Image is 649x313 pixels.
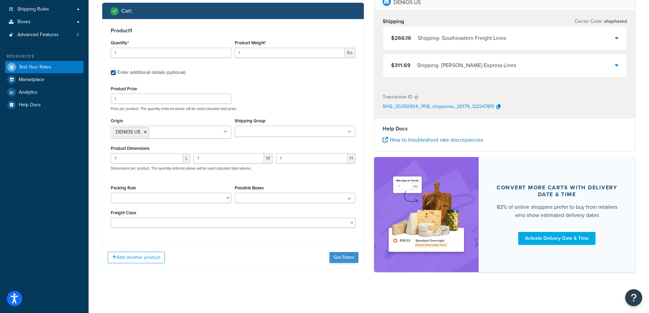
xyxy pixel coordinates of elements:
[518,232,596,245] a: Activate Delivery Date & Time
[17,19,31,25] span: Boxes
[391,61,411,69] span: $311.69
[5,3,83,16] a: Shipping Rules
[5,86,83,98] a: Analytics
[116,128,140,136] span: DENIOS US
[383,102,494,112] p: SHQ_20250904_1158_shipperws_20179_122247815
[77,32,79,38] span: 5
[383,92,413,102] p: Transaction ID
[183,153,190,163] span: L
[5,61,83,73] a: Test Your Rates
[384,167,468,262] img: feature-image-ddt-36eae7f7280da8017bfb280eaccd9c446f90b1fe08728e4019434db127062ab4.png
[111,70,116,75] input: Enter additional details (optional)
[5,29,83,41] a: Advanced Features5
[5,74,83,86] a: Marketplace
[603,18,627,25] span: shqshared
[19,102,41,108] span: Help Docs
[417,61,516,70] div: Shipping - [PERSON_NAME] Express Lines
[5,16,83,28] a: Boxes
[109,106,357,111] p: Price per product. The quantity entered above will be used calculate total price.
[391,34,411,42] span: $266.16
[235,185,264,190] label: Possible Boxes
[118,68,185,77] div: Enter additional details (optional)
[121,8,133,14] h2: Cart :
[111,86,137,91] label: Product Price
[111,210,136,215] label: Freight Class
[495,184,619,198] div: Convert more carts with delivery date & time
[19,64,51,70] span: Test Your Rates
[19,90,37,95] span: Analytics
[17,6,49,12] span: Shipping Rules
[5,53,83,59] div: Resources
[5,29,83,41] li: Advanced Features
[575,17,627,26] p: Carrier Code:
[495,203,619,219] div: 82% of online shoppers prefer to buy from retailers who show estimated delivery dates
[383,18,404,25] h3: Shipping
[329,252,358,263] button: Get Rates
[235,40,266,45] label: Product Weight*
[109,166,252,171] p: Dimensions per product. The quantity entered above will be used calculate total volume.
[235,48,345,58] input: 0.00
[347,153,355,163] span: H
[108,252,165,263] button: Add another product
[345,48,355,58] span: lbs
[17,32,59,38] span: Advanced Features
[418,33,506,43] div: Shipping - Southeastern Freight Lines
[111,27,355,34] h3: Product 1
[383,136,483,144] a: How to troubleshoot rate discrepancies
[111,185,136,190] label: Packing Rule
[111,48,231,58] input: 0.0
[264,153,273,163] span: W
[235,118,266,123] label: Shipping Group
[111,146,150,151] label: Product Dimensions
[383,125,627,133] h4: Help Docs
[19,77,44,83] span: Marketplace
[625,289,642,306] button: Open Resource Center
[111,118,123,123] label: Origin
[111,40,129,45] label: Quantity*
[5,99,83,111] a: Help Docs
